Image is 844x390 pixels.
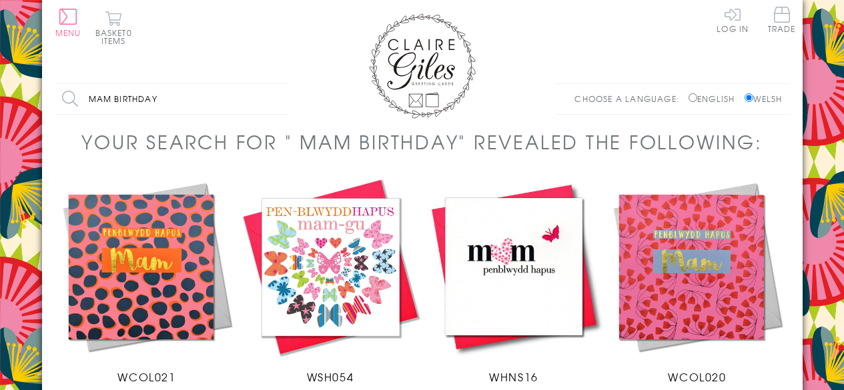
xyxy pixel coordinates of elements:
a: Welsh Grandma Birthday Card, Penblwydd Hapus Mam-gu, Butterflies WSH054 [239,175,422,385]
a: Log In [717,7,749,33]
p: Choose a language: [574,93,686,105]
span: WHNS16 [489,369,538,385]
a: Welsh Birthday Card, Penblwydd Hapus, Mam, Flowers, fabric butterfly embellished WHNS16 [422,175,606,385]
span: Trade [768,7,796,33]
a: Trade [768,7,796,35]
img: Welsh Birthday Card, Penblwydd Hapus Mam, Mum, text foiled in shiny gold [606,175,789,359]
img: Claire Giles Greetings Cards [369,13,476,119]
span: Menu [55,27,81,39]
input: Welsh [745,93,753,102]
input: English [689,93,697,102]
h1: Your search for " MAM BIRTHDAY" revealed the following: [81,128,762,155]
span: WCOL020 [668,369,726,385]
button: Menu [55,9,81,37]
img: Welsh Birthday Card, Penblwydd Hapus, Mam, Flowers, fabric butterfly embellished [422,175,606,359]
label: English [689,93,741,105]
span: WSH054 [307,369,354,385]
a: Welsh Birthday Card, Penblwydd Hapus Mam, Mam, text foiled in shiny gold WCOL021 [55,175,239,385]
input: Search all products [55,84,289,114]
button: Basket0 items [95,11,132,45]
img: Welsh Birthday Card, Penblwydd Hapus Mam, Mam, text foiled in shiny gold [55,175,239,359]
input: Search [276,84,289,114]
span: WCOL021 [117,369,175,385]
label: Welsh [745,93,783,105]
img: Welsh Grandma Birthday Card, Penblwydd Hapus Mam-gu, Butterflies [239,175,422,359]
span: 0 items [101,27,132,47]
a: Welsh Birthday Card, Penblwydd Hapus Mam, Mum, text foiled in shiny gold WCOL020 [606,175,789,385]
